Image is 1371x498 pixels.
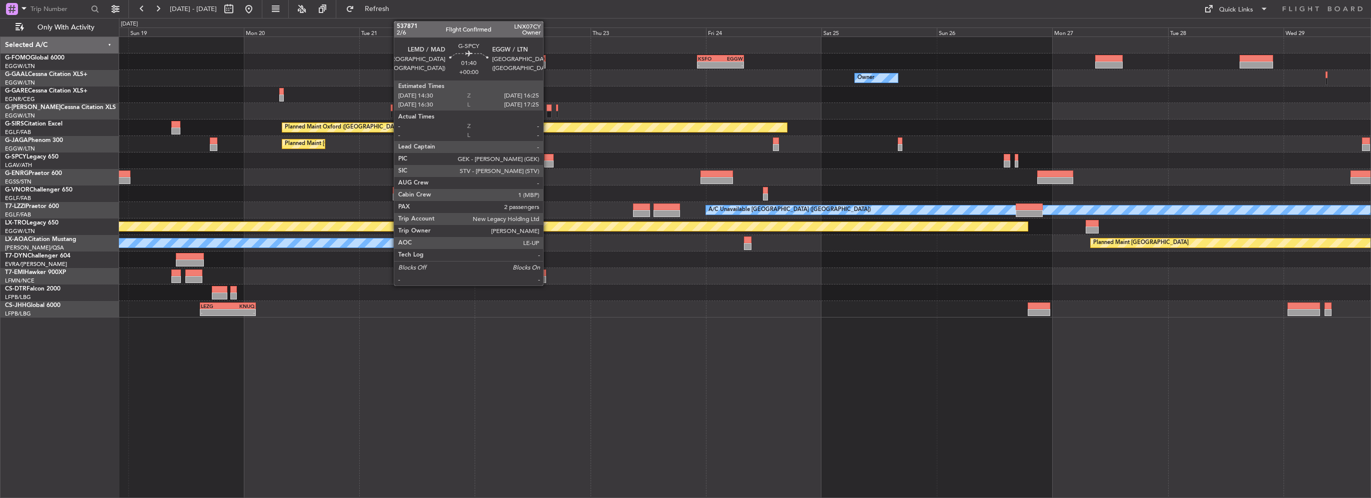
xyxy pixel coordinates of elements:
[5,286,60,292] a: CS-DTRFalcon 2000
[5,161,32,169] a: LGAV/ATH
[1093,235,1189,250] div: Planned Maint [GEOGRAPHIC_DATA]
[5,121,62,127] a: G-SIRSCitation Excel
[5,253,27,259] span: T7-DYN
[359,27,475,36] div: Tue 21
[356,5,398,12] span: Refresh
[5,236,76,242] a: LX-AOACitation Mustang
[170,4,217,13] span: [DATE] - [DATE]
[285,120,403,135] div: Planned Maint Oxford ([GEOGRAPHIC_DATA])
[228,303,255,309] div: KNUQ
[708,202,871,217] div: A/C Unavailable [GEOGRAPHIC_DATA] ([GEOGRAPHIC_DATA])
[5,220,26,226] span: LX-TRO
[475,27,590,36] div: Wed 22
[720,55,743,61] div: EGGW
[720,62,743,68] div: -
[5,293,31,301] a: LFPB/LBG
[5,253,70,259] a: T7-DYNChallenger 604
[121,20,138,28] div: [DATE]
[857,70,874,85] div: Owner
[1219,5,1253,15] div: Quick Links
[5,55,30,61] span: G-FOMO
[494,55,519,61] div: EGGW
[341,1,401,17] button: Refresh
[1199,1,1273,17] button: Quick Links
[706,27,821,36] div: Fri 24
[30,1,88,16] input: Trip Number
[698,62,720,68] div: -
[201,303,228,309] div: LEZG
[1052,27,1168,36] div: Mon 27
[5,220,58,226] a: LX-TROLegacy 650
[5,203,25,209] span: T7-LZZI
[26,24,105,31] span: Only With Activity
[5,269,24,275] span: T7-EMI
[5,88,87,94] a: G-GARECessna Citation XLS+
[5,236,28,242] span: LX-AOA
[128,27,244,36] div: Sun 19
[5,178,31,185] a: EGSS/STN
[520,62,545,68] div: -
[937,27,1052,36] div: Sun 26
[5,112,35,119] a: EGGW/LTN
[5,170,62,176] a: G-ENRGPraetor 600
[5,194,31,202] a: EGLF/FAB
[5,187,29,193] span: G-VNOR
[5,310,31,317] a: LFPB/LBG
[5,137,63,143] a: G-JAGAPhenom 300
[5,269,66,275] a: T7-EMIHawker 900XP
[228,309,255,315] div: -
[494,62,519,68] div: -
[591,27,706,36] div: Thu 23
[5,137,28,143] span: G-JAGA
[821,27,937,36] div: Sat 25
[5,277,34,284] a: LFMN/NCE
[5,71,87,77] a: G-GAALCessna Citation XLS+
[5,154,58,160] a: G-SPCYLegacy 650
[5,121,24,127] span: G-SIRS
[5,211,31,218] a: EGLF/FAB
[5,71,28,77] span: G-GAAL
[5,62,35,70] a: EGGW/LTN
[244,27,359,36] div: Mon 20
[5,104,116,110] a: G-[PERSON_NAME]Cessna Citation XLS
[5,302,26,308] span: CS-JHH
[5,55,64,61] a: G-FOMOGlobal 6000
[285,136,442,151] div: Planned Maint [GEOGRAPHIC_DATA] ([GEOGRAPHIC_DATA])
[5,286,26,292] span: CS-DTR
[5,244,64,251] a: [PERSON_NAME]/QSA
[5,88,28,94] span: G-GARE
[5,170,28,176] span: G-ENRG
[5,227,35,235] a: EGGW/LTN
[5,104,60,110] span: G-[PERSON_NAME]
[1168,27,1284,36] div: Tue 28
[5,128,31,136] a: EGLF/FAB
[201,309,228,315] div: -
[5,203,59,209] a: T7-LZZIPraetor 600
[520,55,545,61] div: KSFO
[5,145,35,152] a: EGGW/LTN
[5,154,26,160] span: G-SPCY
[11,19,108,35] button: Only With Activity
[698,55,720,61] div: KSFO
[5,302,60,308] a: CS-JHHGlobal 6000
[5,187,72,193] a: G-VNORChallenger 650
[5,95,35,103] a: EGNR/CEG
[5,260,67,268] a: EVRA/[PERSON_NAME]
[5,79,35,86] a: EGGW/LTN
